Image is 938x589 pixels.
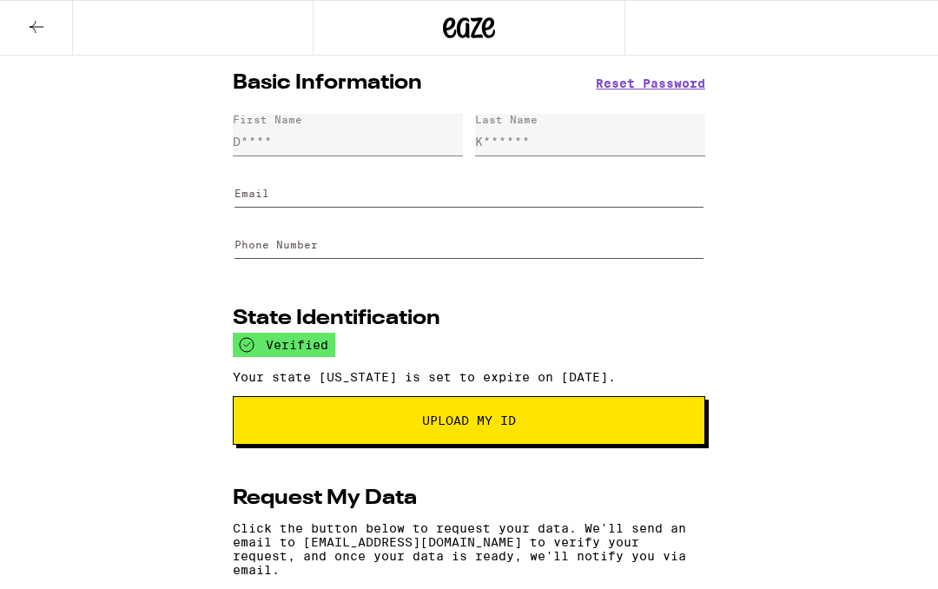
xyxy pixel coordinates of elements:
div: verified [233,333,335,357]
form: Edit Email Address [233,162,705,214]
label: Email [234,188,269,199]
button: Reset Password [596,77,705,89]
p: Your state [US_STATE] is set to expire on [DATE]. [233,370,705,384]
div: Last Name [475,114,538,125]
label: Phone Number [234,239,318,250]
form: Edit Phone Number [233,214,705,265]
h2: Basic Information [233,73,422,94]
button: Upload My ID [233,396,705,445]
span: Upload My ID [422,414,516,427]
h2: Request My Data [233,488,417,509]
div: First Name [233,114,302,125]
p: Click the button below to request your data. We'll send an email to [EMAIL_ADDRESS][DOMAIN_NAME] ... [233,521,705,577]
h2: State Identification [233,308,440,329]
